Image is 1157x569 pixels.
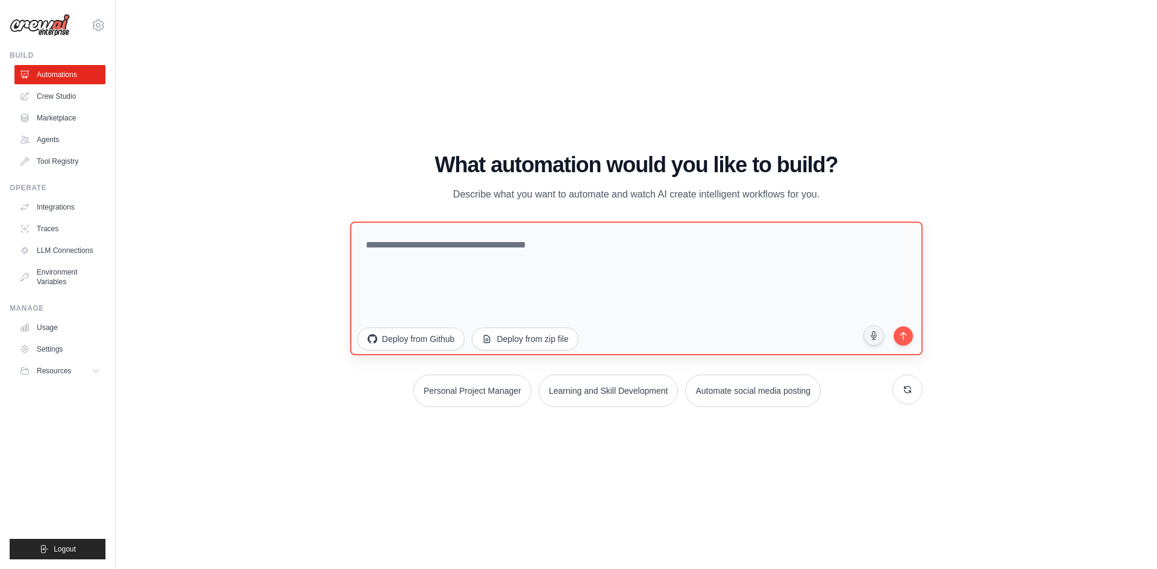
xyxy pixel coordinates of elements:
div: Operate [10,183,105,193]
a: Marketplace [14,108,105,128]
a: Usage [14,318,105,337]
button: Personal Project Manager [413,375,531,407]
button: Deploy from Github [357,328,465,350]
button: Learning and Skill Development [539,375,679,407]
span: Resources [37,366,71,376]
button: Automate social media posting [685,375,821,407]
h1: What automation would you like to build? [350,153,923,177]
button: Logout [10,539,105,559]
span: Logout [54,544,76,554]
a: Tool Registry [14,152,105,171]
a: Integrations [14,197,105,217]
p: Describe what you want to automate and watch AI create intelligent workflows for you. [434,187,839,202]
img: Logo [10,14,70,37]
a: Automations [14,65,105,84]
div: Build [10,51,105,60]
iframe: Chat Widget [1097,511,1157,569]
a: Crew Studio [14,87,105,106]
a: Traces [14,219,105,238]
a: Environment Variables [14,263,105,291]
div: Manage [10,303,105,313]
button: Resources [14,361,105,381]
a: LLM Connections [14,241,105,260]
a: Settings [14,340,105,359]
button: Deploy from zip file [472,328,578,350]
a: Agents [14,130,105,149]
